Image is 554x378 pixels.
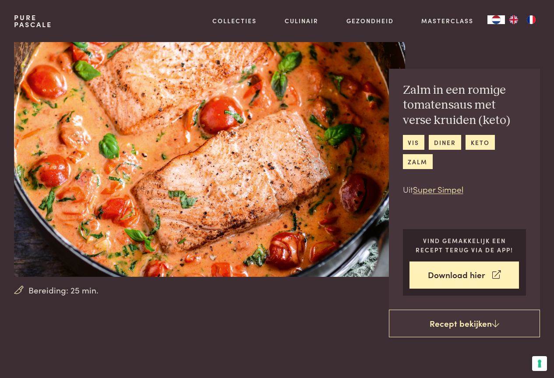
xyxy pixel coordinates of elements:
[14,42,405,277] img: Zalm in een romige tomatensaus met verse kruiden (keto)
[403,183,526,196] p: Uit
[14,14,52,28] a: PurePascale
[409,236,519,254] p: Vind gemakkelijk een recept terug via de app!
[413,183,463,195] a: Super Simpel
[487,15,505,24] div: Language
[421,16,473,25] a: Masterclass
[466,135,494,149] a: keto
[505,15,522,24] a: EN
[28,284,99,297] span: Bereiding: 25 min.
[346,16,394,25] a: Gezondheid
[409,261,519,289] a: Download hier
[212,16,257,25] a: Collecties
[403,154,433,169] a: zalm
[285,16,318,25] a: Culinair
[505,15,540,24] ul: Language list
[403,135,424,149] a: vis
[403,83,526,128] h2: Zalm in een romige tomatensaus met verse kruiden (keto)
[532,356,547,371] button: Uw voorkeuren voor toestemming voor trackingtechnologieën
[389,310,540,338] a: Recept bekijken
[487,15,540,24] aside: Language selected: Nederlands
[522,15,540,24] a: FR
[487,15,505,24] a: NL
[429,135,461,149] a: diner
